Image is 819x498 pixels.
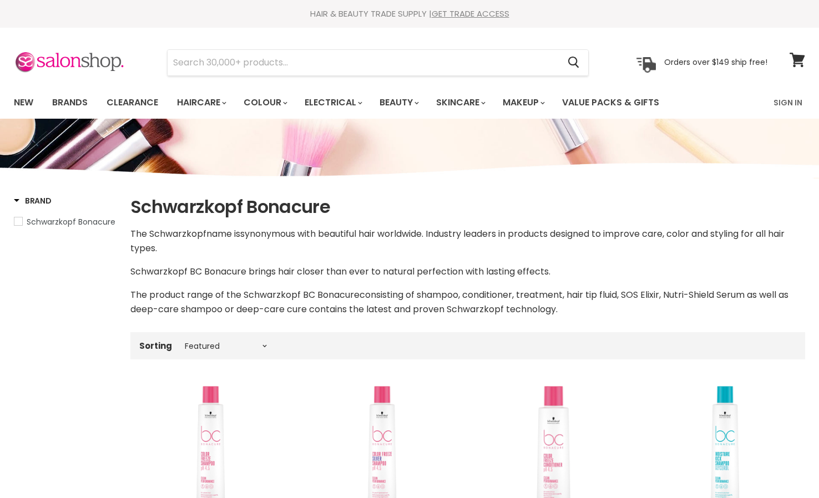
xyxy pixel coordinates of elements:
label: Sorting [139,341,172,350]
span: synonymous with beautiful hair worldwide. Industry leaders in products designed to improve care [240,227,663,240]
span: Schwarzkopf BC Bonacure b [130,265,255,278]
span: The product range of the Schwarzkopf BC Bonacure [130,288,360,301]
form: Product [167,49,589,76]
a: Haircare [169,91,233,114]
a: Skincare [428,91,492,114]
a: GET TRADE ACCESS [432,8,509,19]
a: Sign In [767,91,809,114]
button: Search [559,50,588,75]
h1: Schwarzkopf Bonacure [130,195,805,218]
a: Beauty [371,91,426,114]
input: Search [168,50,559,75]
span: The Schwarzkopf [130,227,206,240]
span: Schwarzkopf Bonacure [27,216,115,227]
a: Colour [235,91,294,114]
a: Brands [44,91,96,114]
h3: Brand [14,195,52,206]
a: Value Packs & Gifts [554,91,668,114]
span: consisting of shampoo, conditioner, treatment, hair tip fluid, SOS Elixir, Nutri-Shield Serum as ... [130,288,788,316]
a: New [6,91,42,114]
a: Schwarzkopf Bonacure [14,216,117,228]
a: Clearance [98,91,166,114]
a: Electrical [296,91,369,114]
p: rings hair closer than ever to natural perfection with lasting effects. [130,265,805,279]
a: Makeup [494,91,552,114]
p: Orders over $149 ship free! [664,57,767,67]
span: name is [206,227,240,240]
ul: Main menu [6,87,717,119]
